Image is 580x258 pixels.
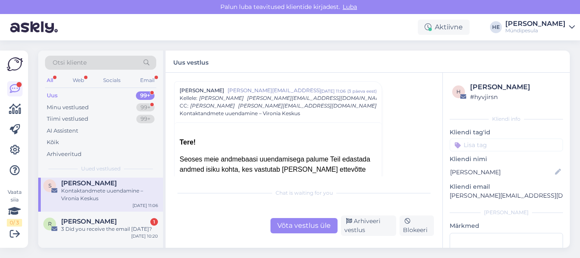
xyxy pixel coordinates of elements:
[450,221,563,230] p: Märkmed
[180,95,197,101] span: Kellele :
[450,128,563,137] p: Kliendi tag'id
[132,202,158,209] div: [DATE] 11:06
[340,3,360,11] span: Luba
[247,95,386,101] span: [PERSON_NAME][EMAIL_ADDRESS][DOMAIN_NAME]
[45,75,55,86] div: All
[470,82,560,92] div: [PERSON_NAME]
[61,179,117,187] span: Sandra Malvik
[47,103,89,112] div: Minu vestlused
[180,110,300,117] span: Kontaktandmete uuendamine – Vironia Keskus
[320,88,346,94] div: [DATE] 11:06
[505,27,566,34] div: Mündipesula
[47,91,58,100] div: Uus
[61,187,158,202] div: Kontaktandmete uuendamine – Vironia Keskus
[136,115,155,123] div: 99+
[48,182,51,189] span: S
[131,233,158,239] div: [DATE] 10:20
[81,165,121,173] span: Uued vestlused
[180,154,377,195] div: Seoses meie andmebaasi uuendamisega palume Teil edastada andmed isiku kohta, kes vastutab [PERSON...
[48,221,52,227] span: R
[450,191,563,200] p: [PERSON_NAME][EMAIL_ADDRESS][DOMAIN_NAME]
[490,21,502,33] div: HE
[150,218,158,226] div: 1
[450,115,563,123] div: Kliendi info
[505,20,566,27] div: [PERSON_NAME]
[47,138,59,147] div: Kõik
[174,189,434,197] div: Chat is waiting for you
[47,127,78,135] div: AI Assistent
[418,20,470,35] div: Aktiivne
[136,103,155,112] div: 99+
[238,102,377,109] span: [PERSON_NAME][EMAIL_ADDRESS][DOMAIN_NAME]
[47,150,82,159] div: Arhiveeritud
[180,102,189,109] span: CC :
[7,57,23,71] img: Askly Logo
[505,20,575,34] a: [PERSON_NAME]Mündipesula
[180,87,224,94] span: [PERSON_NAME]
[270,218,338,233] div: Võta vestlus üle
[173,56,208,67] label: Uus vestlus
[400,215,434,236] div: Blokeeri
[190,102,235,109] span: [PERSON_NAME]
[7,219,22,227] div: 0 / 3
[101,75,122,86] div: Socials
[450,182,563,191] p: Kliendi email
[341,215,396,236] div: Arhiveeri vestlus
[450,209,563,216] div: [PERSON_NAME]
[53,58,87,67] span: Otsi kliente
[456,88,461,95] span: h
[470,92,560,102] div: # hyvjirsn
[136,91,155,100] div: 99+
[180,139,196,146] b: Tere!
[347,88,377,94] div: ( 3 päeva eest )
[47,115,88,123] div: Tiimi vestlused
[450,167,553,177] input: Lisa nimi
[450,139,563,151] input: Lisa tag
[61,225,158,233] div: 3 Did you receive the email [DATE]?
[228,87,320,94] span: [PERSON_NAME][EMAIL_ADDRESS][DOMAIN_NAME]
[199,95,244,101] span: [PERSON_NAME]
[61,218,117,225] span: Roy
[7,188,22,227] div: Vaata siia
[138,75,156,86] div: Email
[450,155,563,164] p: Kliendi nimi
[71,75,86,86] div: Web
